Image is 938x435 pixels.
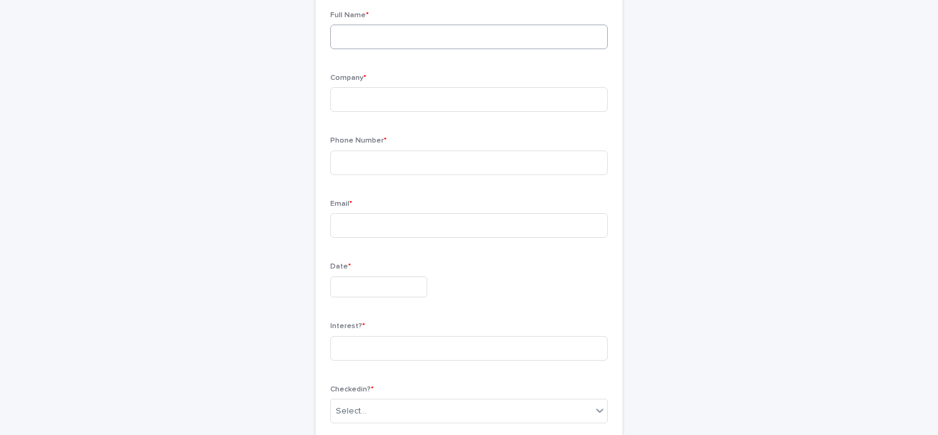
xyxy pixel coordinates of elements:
span: Full Name [330,12,369,19]
span: Date [330,263,351,270]
span: Interest? [330,323,365,330]
span: Email [330,200,352,208]
span: Phone Number [330,137,387,144]
span: Company [330,74,366,82]
span: Checkedin? [330,386,374,393]
div: Select... [336,405,366,418]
